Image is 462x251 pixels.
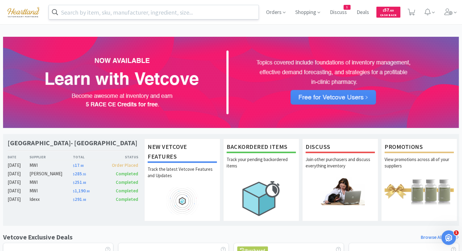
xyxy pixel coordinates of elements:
span: Order Placed [112,162,138,168]
div: MWI [29,179,73,186]
span: $ [73,189,75,193]
span: Completed [116,179,138,185]
span: . 98 [82,198,86,202]
a: [DATE]MWI$251.88Completed [8,179,138,186]
a: Deals [354,10,371,15]
span: $ [73,198,75,202]
img: 72e902af0f5a4fbaa8a378133742b35d.png [3,37,459,128]
span: 1 [344,5,350,9]
h1: Discuss [306,142,375,153]
span: $ [73,181,75,185]
span: 251 [73,179,86,185]
iframe: Intercom live chat [441,230,456,245]
span: 285 [73,171,86,177]
a: New Vetcove FeaturesTrack the latest Vetcove Features and Updates [144,139,220,221]
span: 1 [454,230,459,235]
span: . 88 [82,181,86,185]
span: . 98 [80,164,84,168]
div: MWI [29,187,73,194]
span: 291 [73,196,86,202]
h1: Backordered Items [227,142,296,153]
img: hero_feature_roadmap.png [148,187,217,215]
div: [DATE] [8,187,29,194]
div: Total [73,154,106,160]
a: [DATE]MWI$17.98Order Placed [8,162,138,169]
p: Track the latest Vetcove Features and Updates [148,166,217,187]
span: $ [73,164,75,168]
span: $ [73,172,75,176]
div: [DATE] [8,162,29,169]
span: 1,190 [73,188,90,194]
div: [PERSON_NAME] [29,170,73,177]
h1: New Vetcove Features [148,142,217,163]
span: 57 [383,7,394,13]
span: $ [383,9,384,12]
a: $57.60Cash Back [376,4,400,20]
p: Join other purchasers and discuss everything inventory [306,156,375,177]
a: PromotionsView promotions across all of your suppliers [381,139,457,221]
img: cad7bdf275c640399d9c6e0c56f98fd2_10.png [3,4,44,20]
span: 17 [73,162,84,168]
a: Backordered ItemsTrack your pending backordered items [223,139,299,221]
span: Completed [116,188,138,194]
a: [DATE][PERSON_NAME]$285.55Completed [8,170,138,177]
p: Track your pending backordered items [227,156,296,177]
a: [DATE]MWI$1,190.90Completed [8,187,138,194]
p: View promotions across all of your suppliers [385,156,454,177]
span: Completed [116,196,138,202]
h1: Vetcove Exclusive Deals [3,232,73,242]
div: [DATE] [8,170,29,177]
img: hero_backorders.png [227,177,296,219]
h1: [GEOGRAPHIC_DATA]- [GEOGRAPHIC_DATA] [8,139,137,147]
div: [DATE] [8,196,29,203]
div: [DATE] [8,179,29,186]
h1: Promotions [385,142,454,153]
a: [DATE]Idexx$291.98Completed [8,196,138,203]
a: DiscussJoin other purchasers and discuss everything inventory [302,139,378,221]
div: Date [8,154,29,160]
span: Completed [116,171,138,177]
img: hero_discuss.png [306,177,375,205]
a: Discuss1 [327,10,349,15]
span: . 60 [389,9,394,12]
div: Supplier [29,154,73,160]
img: hero_promotions.png [385,177,454,205]
div: Status [105,154,138,160]
div: Idexx [29,196,73,203]
span: . 90 [86,189,90,193]
input: Search by item, sku, manufacturer, ingredient, size... [49,5,258,19]
span: Cash Back [380,14,397,18]
a: Browse All Deals [421,233,459,241]
div: MWI [29,162,73,169]
span: . 55 [82,172,86,176]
